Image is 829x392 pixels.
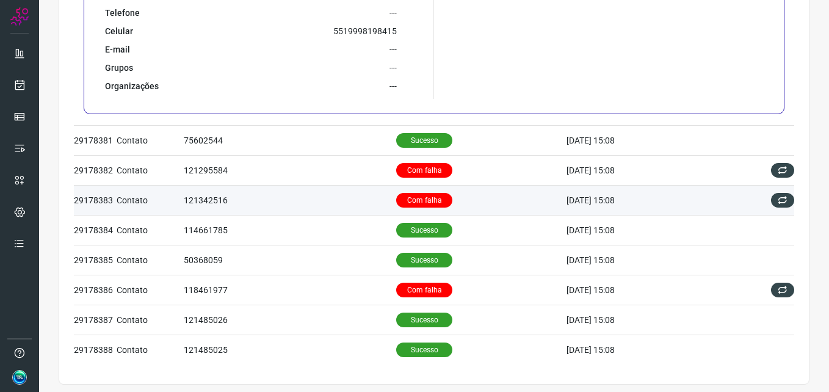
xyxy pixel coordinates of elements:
td: 50368059 [184,245,396,275]
p: Sucesso [396,253,452,267]
td: [DATE] 15:08 [567,155,724,185]
td: 121342516 [184,185,396,215]
p: Grupos [105,62,133,73]
td: 114661785 [184,215,396,245]
td: [DATE] 15:08 [567,125,724,155]
p: Com falha [396,283,452,297]
td: Contato [117,305,184,335]
td: 29178382 [74,155,117,185]
td: Contato [117,185,184,215]
p: Sucesso [396,343,452,357]
td: Contato [117,125,184,155]
p: E-mail [105,44,130,55]
p: Sucesso [396,223,452,238]
p: Organizações [105,81,159,92]
p: --- [389,7,397,18]
td: 118461977 [184,275,396,305]
td: [DATE] 15:08 [567,335,724,365]
p: Sucesso [396,313,452,327]
td: Contato [117,335,184,365]
p: Sucesso [396,133,452,148]
img: Logo [10,7,29,26]
p: Com falha [396,193,452,208]
td: Contato [117,215,184,245]
td: 29178387 [74,305,117,335]
p: 5519998198415 [333,26,397,37]
p: Telefone [105,7,140,18]
p: --- [389,81,397,92]
td: 29178384 [74,215,117,245]
td: 29178385 [74,245,117,275]
td: 29178381 [74,125,117,155]
td: Contato [117,155,184,185]
td: Contato [117,245,184,275]
img: d1faacb7788636816442e007acca7356.jpg [12,370,27,385]
td: Contato [117,275,184,305]
td: 29178383 [74,185,117,215]
td: [DATE] 15:08 [567,245,724,275]
td: 75602544 [184,125,396,155]
td: 121485026 [184,305,396,335]
p: Com falha [396,163,452,178]
p: --- [389,62,397,73]
td: [DATE] 15:08 [567,185,724,215]
p: --- [389,44,397,55]
td: 29178386 [74,275,117,305]
td: [DATE] 15:08 [567,275,724,305]
p: Celular [105,26,133,37]
td: [DATE] 15:08 [567,305,724,335]
td: 121295584 [184,155,396,185]
td: [DATE] 15:08 [567,215,724,245]
td: 29178388 [74,335,117,365]
td: 121485025 [184,335,396,365]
